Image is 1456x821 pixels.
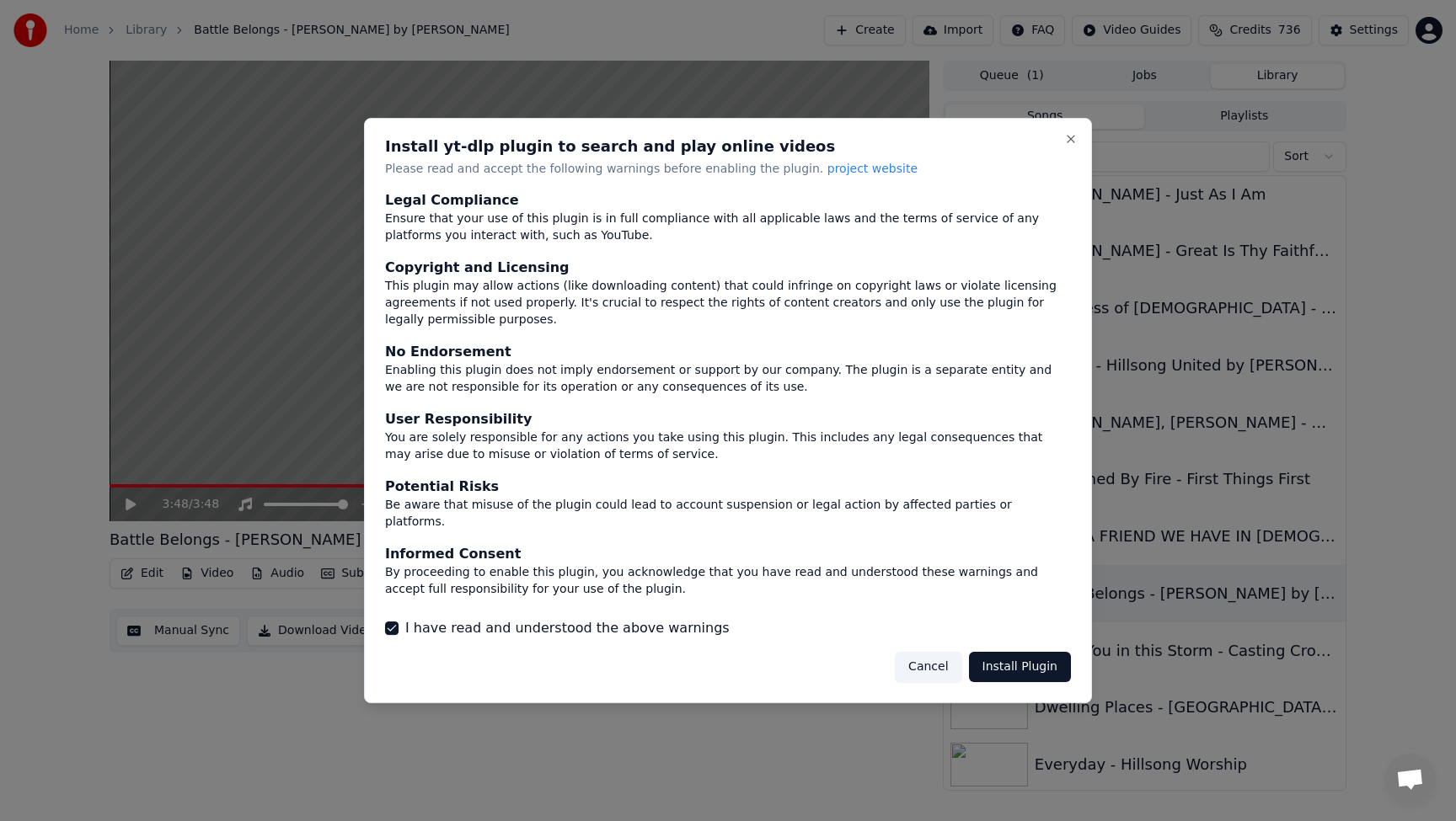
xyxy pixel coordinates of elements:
[385,564,1071,598] div: By proceeding to enable this plugin, you acknowledge that you have read and understood these warn...
[385,259,1071,279] div: Copyright and Licensing
[385,279,1071,329] div: This plugin may allow actions (like downloading content) that could infringe on copyright laws or...
[385,429,1071,463] div: You are solely responsible for any actions you take using this plugin. This includes any legal co...
[385,343,1071,363] div: No Endorsement
[827,162,918,175] span: project website
[405,618,730,638] label: I have read and understood the above warnings
[385,409,1071,429] div: User Responsibility
[385,191,1071,211] div: Legal Compliance
[385,477,1071,497] div: Potential Risks
[385,161,1071,178] p: Please read and accept the following warnings before enabling the plugin.
[385,544,1071,564] div: Informed Consent
[385,497,1071,530] div: Be aware that misuse of the plugin could lead to account suspension or legal action by affected p...
[969,652,1071,682] button: Install Plugin
[385,211,1071,245] div: Ensure that your use of this plugin is in full compliance with all applicable laws and the terms ...
[385,139,1071,154] h2: Install yt-dlp plugin to search and play online videos
[895,652,961,682] button: Cancel
[385,363,1071,397] div: Enabling this plugin does not imply endorsement or support by our company. The plugin is a separa...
